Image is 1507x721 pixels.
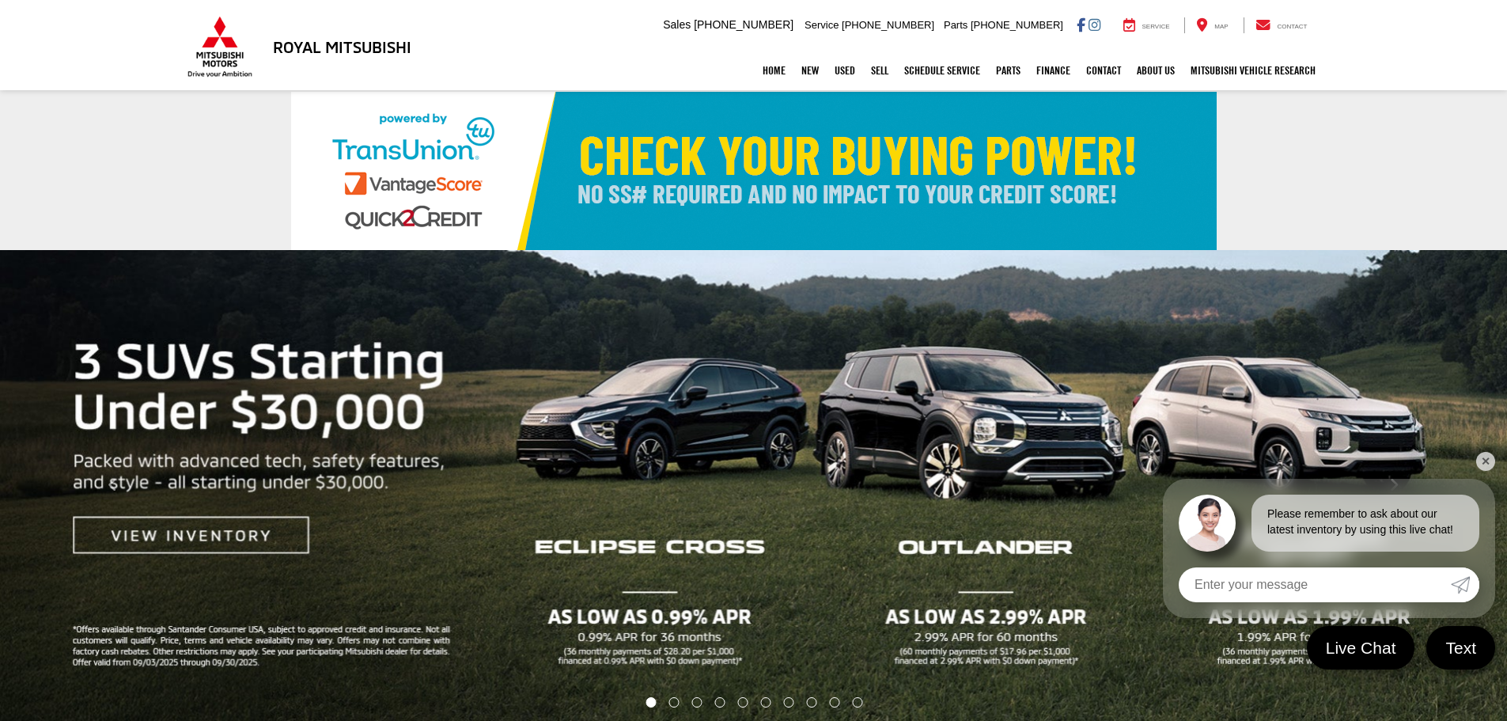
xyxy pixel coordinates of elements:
button: Click to view next picture. [1281,282,1507,689]
a: New [793,51,827,90]
span: Parts [944,19,967,31]
span: [PHONE_NUMBER] [842,19,934,31]
li: Go to slide number 6. [760,697,771,708]
input: Enter your message [1179,567,1451,602]
a: Contact [1244,17,1320,33]
a: Contact [1078,51,1129,90]
a: Finance [1028,51,1078,90]
a: Facebook: Click to visit our Facebook page [1077,18,1085,31]
span: Map [1214,23,1228,30]
a: Instagram: Click to visit our Instagram page [1089,18,1100,31]
span: Contact [1277,23,1307,30]
li: Go to slide number 2. [669,697,680,708]
a: Schedule Service: Opens in a new tab [896,51,988,90]
li: Go to slide number 3. [692,697,702,708]
a: Mitsubishi Vehicle Research [1183,51,1323,90]
li: Go to slide number 7. [783,697,793,708]
span: Sales [663,18,691,31]
img: Mitsubishi [184,16,256,78]
li: Go to slide number 9. [829,697,839,708]
li: Go to slide number 5. [738,697,748,708]
a: Home [755,51,793,90]
a: Live Chat [1307,626,1415,670]
span: Service [1142,23,1170,30]
img: Agent profile photo [1179,495,1236,552]
span: Text [1437,637,1484,658]
a: Submit [1451,567,1479,602]
a: Used [827,51,863,90]
div: Please remember to ask about our latest inventory by using this live chat! [1251,495,1479,552]
span: [PHONE_NUMBER] [694,18,793,31]
li: Go to slide number 10. [852,697,862,708]
a: Parts: Opens in a new tab [988,51,1028,90]
span: [PHONE_NUMBER] [971,19,1063,31]
span: Live Chat [1318,637,1404,658]
a: Service [1111,17,1182,33]
li: Go to slide number 1. [646,697,656,708]
a: Text [1426,626,1495,670]
a: Map [1184,17,1240,33]
a: About Us [1129,51,1183,90]
img: Check Your Buying Power [291,92,1217,250]
span: Service [805,19,839,31]
li: Go to slide number 4. [715,697,725,708]
a: Sell [863,51,896,90]
h3: Royal Mitsubishi [273,38,411,55]
li: Go to slide number 8. [806,697,816,708]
